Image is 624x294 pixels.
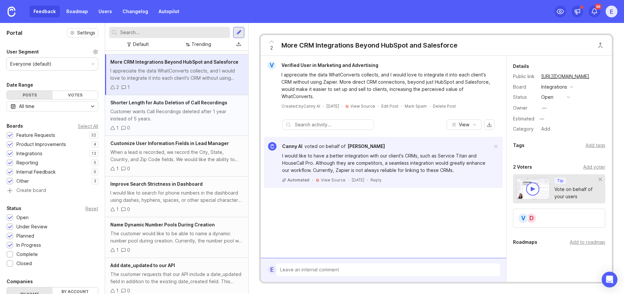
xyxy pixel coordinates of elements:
[263,61,384,70] a: VVerified User in Marketing and Advertising
[16,223,47,230] div: Under Review
[67,28,98,37] a: Settings
[95,6,116,17] a: Users
[94,142,96,147] p: 4
[110,59,238,65] span: More CRM Integrations Beyond HubSpot and Salesforce
[348,177,349,183] div: ·
[8,7,15,17] img: Canny Home
[105,136,248,177] a: Customize User Information Fields in Lead ManagerWhen a lead is recorded, we record the City, Sta...
[526,213,537,223] div: D
[7,29,22,37] h1: Portal
[586,142,605,149] div: Add tags
[110,149,243,163] div: When a lead is recorded, we record the City, State, Country, and Zip Code fields. We would like t...
[16,241,41,249] div: In Progress
[119,6,152,17] a: Changelog
[127,206,130,213] div: 0
[513,238,537,246] div: Roadmaps
[110,230,243,244] div: The customer would like to be able to name a dynamic number pool during creation. Currently, the ...
[7,188,98,194] a: Create board
[62,6,92,17] a: Roadmap
[557,178,564,183] p: Tip
[429,103,430,109] div: ·
[116,246,119,254] div: 1
[16,251,38,258] div: Complete
[595,4,601,10] span: 46
[513,83,536,91] div: Board
[7,91,53,99] div: Posts
[116,165,119,172] div: 1
[110,100,227,105] span: Shorter Length for Auto Deletion of Call Recordings
[16,178,29,185] div: Other
[518,213,528,223] div: V
[447,119,481,130] button: View
[16,141,66,148] div: Product Improvements
[19,103,34,110] div: All time
[53,91,98,99] div: Votes
[350,104,375,109] a: View Source
[10,60,52,68] div: Everyone (default)
[316,178,320,182] img: g2-reviews
[91,133,96,138] p: 32
[541,83,567,91] div: Integrations
[268,265,276,274] div: E
[602,272,617,287] div: Open Intercom Messenger
[281,71,493,100] div: I appreciate the data WhatConverts collects, and I would love to integrate it into each client's ...
[110,67,243,82] div: I appreciate the data WhatConverts collects, and I would love to integrate it into each client's ...
[105,54,248,95] a: More CRM Integrations Beyond HubSpot and SalesforceI appreciate the data WhatConverts collects, a...
[516,178,550,199] img: video-thumbnail-vote-d41b83416815613422e2ca741bf692cc.jpg
[281,103,320,109] div: Created by Canny AI
[513,62,529,70] div: Details
[127,246,130,254] div: 0
[513,163,532,171] div: 2 Voters
[110,181,203,187] span: Improve Search Strictness in Dashboard
[381,103,398,109] div: Edit Post
[538,115,546,123] div: —
[94,160,96,165] p: 5
[270,44,273,52] span: 2
[16,150,42,157] div: Integrations
[304,143,345,150] div: voted on behalf of
[16,159,38,166] div: Reporting
[133,41,149,48] div: Default
[594,39,607,52] button: Close button
[78,124,98,128] div: Select All
[116,124,119,132] div: 1
[16,260,32,267] div: Closed
[116,84,119,91] div: 2
[513,73,536,80] div: Public link
[7,48,39,56] div: User Segment
[459,121,469,128] span: View
[16,214,29,221] div: Open
[110,222,215,227] span: Name Dynamic Number Pools During Creation
[542,104,546,112] div: —
[513,94,536,101] div: Status
[267,61,276,70] div: V
[16,132,55,139] div: Feature Requests
[321,178,345,182] span: View Source
[347,143,385,149] span: [PERSON_NAME]
[513,116,534,121] div: Estimated
[433,103,456,109] div: Delete Post
[536,125,552,133] a: Add
[105,217,248,258] a: Name Dynamic Number Pools During CreationThe customer would like to be able to name a dynamic num...
[110,140,229,146] span: Customize User Information Fields in Lead Manager
[110,108,243,122] div: Customer wants Call Recordings deleted after 1 year instead of 5 years.
[268,142,277,151] img: Canny AI
[539,72,591,81] a: [URL][DOMAIN_NAME]
[295,121,370,128] input: Search activity...
[513,125,536,133] div: Category
[7,81,33,89] div: Date Range
[191,41,211,48] div: Trending
[606,6,617,17] button: E
[127,165,130,172] div: 0
[94,178,96,184] p: 3
[287,177,309,183] span: Automated
[326,103,339,109] a: [DATE]
[405,103,427,109] button: Mark Spam
[352,177,364,183] span: [DATE]
[378,103,379,109] div: ·
[110,262,175,268] span: Add date_updated to our API
[127,124,130,132] div: 0
[570,239,605,246] div: Add to roadmap
[541,94,553,101] div: open
[321,177,345,183] a: View Source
